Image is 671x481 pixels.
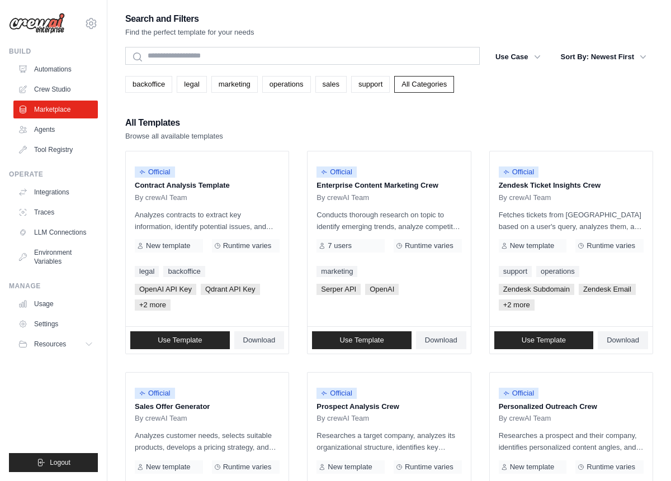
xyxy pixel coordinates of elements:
[135,209,280,232] p: Analyzes contracts to extract key information, identify potential issues, and provide insights fo...
[177,76,206,93] a: legal
[135,414,187,423] span: By crewAI Team
[499,209,644,232] p: Fetches tickets from [GEOGRAPHIC_DATA] based on a user's query, analyzes them, and generates a su...
[315,76,347,93] a: sales
[587,463,635,472] span: Runtime varies
[158,336,202,345] span: Use Template
[494,331,594,349] a: Use Template
[13,183,98,201] a: Integrations
[9,170,98,179] div: Operate
[316,209,461,232] p: Conducts thorough research on topic to identify emerging trends, analyze competitor strategies, a...
[425,336,457,345] span: Download
[50,458,70,467] span: Logout
[130,331,230,349] a: Use Template
[579,284,636,295] span: Zendesk Email
[135,193,187,202] span: By crewAI Team
[13,315,98,333] a: Settings
[125,76,172,93] a: backoffice
[499,401,644,412] p: Personalized Outreach Crew
[316,414,369,423] span: By crewAI Team
[405,463,453,472] span: Runtime varies
[499,299,535,311] span: +2 more
[598,331,648,349] a: Download
[9,13,65,34] img: Logo
[587,241,635,250] span: Runtime varies
[554,47,653,67] button: Sort By: Newest First
[9,453,98,472] button: Logout
[351,76,390,93] a: support
[34,340,66,349] span: Resources
[13,141,98,159] a: Tool Registry
[489,47,547,67] button: Use Case
[243,336,276,345] span: Download
[499,388,539,399] span: Official
[316,284,361,295] span: Serper API
[135,284,196,295] span: OpenAI API Key
[13,203,98,221] a: Traces
[316,401,461,412] p: Prospect Analysis Crew
[499,193,551,202] span: By crewAI Team
[13,121,98,139] a: Agents
[499,266,532,277] a: support
[365,284,399,295] span: OpenAI
[13,223,98,241] a: LLM Connections
[223,241,272,250] span: Runtime varies
[13,101,98,118] a: Marketplace
[135,299,171,311] span: +2 more
[262,76,311,93] a: operations
[146,241,190,250] span: New template
[339,336,384,345] span: Use Template
[135,388,175,399] span: Official
[499,284,574,295] span: Zendesk Subdomain
[125,131,223,142] p: Browse all available templates
[328,241,352,250] span: 7 users
[510,463,554,472] span: New template
[316,388,357,399] span: Official
[223,463,272,472] span: Runtime varies
[211,76,258,93] a: marketing
[135,401,280,412] p: Sales Offer Generator
[416,331,466,349] a: Download
[234,331,285,349] a: Download
[316,430,461,453] p: Researches a target company, analyzes its organizational structure, identifies key contacts, and ...
[135,430,280,453] p: Analyzes customer needs, selects suitable products, develops a pricing strategy, and creates a co...
[312,331,412,349] a: Use Template
[13,60,98,78] a: Automations
[13,244,98,270] a: Environment Variables
[316,180,461,191] p: Enterprise Content Marketing Crew
[499,430,644,453] p: Researches a prospect and their company, identifies personalized content angles, and crafts a tai...
[125,11,254,27] h2: Search and Filters
[135,266,159,277] a: legal
[163,266,205,277] a: backoffice
[201,284,260,295] span: Qdrant API Key
[607,336,639,345] span: Download
[316,193,369,202] span: By crewAI Team
[316,266,357,277] a: marketing
[499,414,551,423] span: By crewAI Team
[510,241,554,250] span: New template
[499,180,644,191] p: Zendesk Ticket Insights Crew
[536,266,579,277] a: operations
[135,166,175,178] span: Official
[328,463,372,472] span: New template
[135,180,280,191] p: Contract Analysis Template
[316,166,357,178] span: Official
[405,241,453,250] span: Runtime varies
[146,463,190,472] span: New template
[13,80,98,98] a: Crew Studio
[13,335,98,353] button: Resources
[125,115,223,131] h2: All Templates
[522,336,566,345] span: Use Template
[9,282,98,290] div: Manage
[9,47,98,56] div: Build
[125,27,254,38] p: Find the perfect template for your needs
[13,295,98,313] a: Usage
[499,166,539,178] span: Official
[394,76,454,93] a: All Categories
